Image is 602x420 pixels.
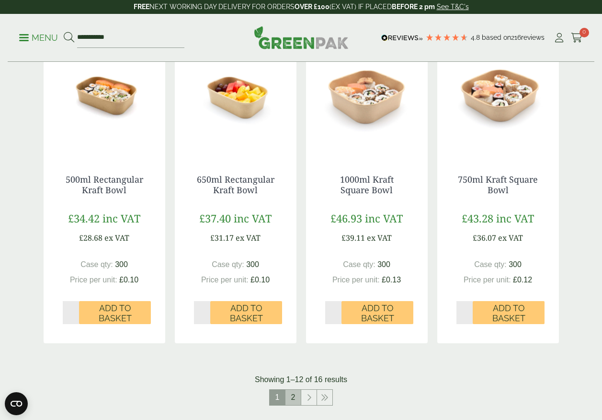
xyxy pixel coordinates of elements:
span: Add to Basket [86,303,144,324]
i: My Account [553,33,565,43]
img: 650ml Rectangular Kraft Bowl with food contents [175,35,296,155]
a: 500ml Rectangular Kraft Bowl [66,174,143,196]
a: 1000ml Kraft Square Bowl [340,174,394,196]
button: Add to Basket [79,301,151,324]
span: inc VAT [102,211,140,225]
span: Price per unit: [332,276,380,284]
span: Add to Basket [217,303,275,324]
a: See T&C's [437,3,469,11]
span: Price per unit: [464,276,511,284]
span: inc VAT [496,211,534,225]
button: Add to Basket [473,301,545,324]
div: 4.79 Stars [425,33,468,42]
span: inc VAT [234,211,272,225]
strong: FREE [134,3,149,11]
span: 300 [377,260,390,268]
span: £46.93 [330,211,362,225]
span: Case qty: [80,260,113,268]
span: 0 [579,28,589,37]
span: Case qty: [343,260,375,268]
span: Case qty: [474,260,507,268]
span: £34.42 [68,211,100,225]
span: £0.13 [382,276,401,284]
span: 1 [270,390,285,405]
span: 300 [509,260,522,268]
span: Price per unit: [70,276,117,284]
span: £37.40 [199,211,231,225]
span: £28.68 [79,233,102,243]
img: GreenPak Supplies [254,26,349,49]
span: 4.8 [471,34,482,41]
img: 2723009 1000ml Square Kraft Bowl with Sushi contents [306,35,428,155]
a: Menu [19,32,58,42]
span: £0.12 [513,276,532,284]
span: £0.10 [250,276,270,284]
span: 300 [246,260,259,268]
button: Add to Basket [341,301,413,324]
span: £39.11 [341,233,365,243]
strong: BEFORE 2 pm [392,3,435,11]
span: £31.17 [210,233,234,243]
a: 2 [285,390,301,405]
span: 300 [115,260,128,268]
span: reviews [521,34,545,41]
span: Price per unit: [201,276,249,284]
p: Showing 1–12 of 16 results [255,374,347,385]
a: 0 [571,31,583,45]
i: Cart [571,33,583,43]
span: ex VAT [104,233,129,243]
p: Menu [19,32,58,44]
img: 500ml Rectangular Kraft Bowl with food contents [44,35,165,155]
button: Open CMP widget [5,392,28,415]
img: 2723008 750ml Square Kraft Bowl with Sushi Contents [437,35,559,155]
a: 650ml Rectangular Kraft Bowl [197,174,274,196]
span: Add to Basket [348,303,407,324]
span: Based on [482,34,511,41]
span: Add to Basket [479,303,538,324]
span: £0.10 [119,276,138,284]
button: Add to Basket [210,301,282,324]
img: REVIEWS.io [381,35,423,41]
a: 750ml Kraft Square Bowl [458,174,538,196]
span: ex VAT [236,233,261,243]
span: 216 [511,34,521,41]
span: ex VAT [367,233,392,243]
span: ex VAT [498,233,523,243]
span: £36.07 [473,233,496,243]
span: inc VAT [365,211,403,225]
strong: OVER £100 [295,3,329,11]
span: £43.28 [462,211,493,225]
span: Case qty: [212,260,244,268]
